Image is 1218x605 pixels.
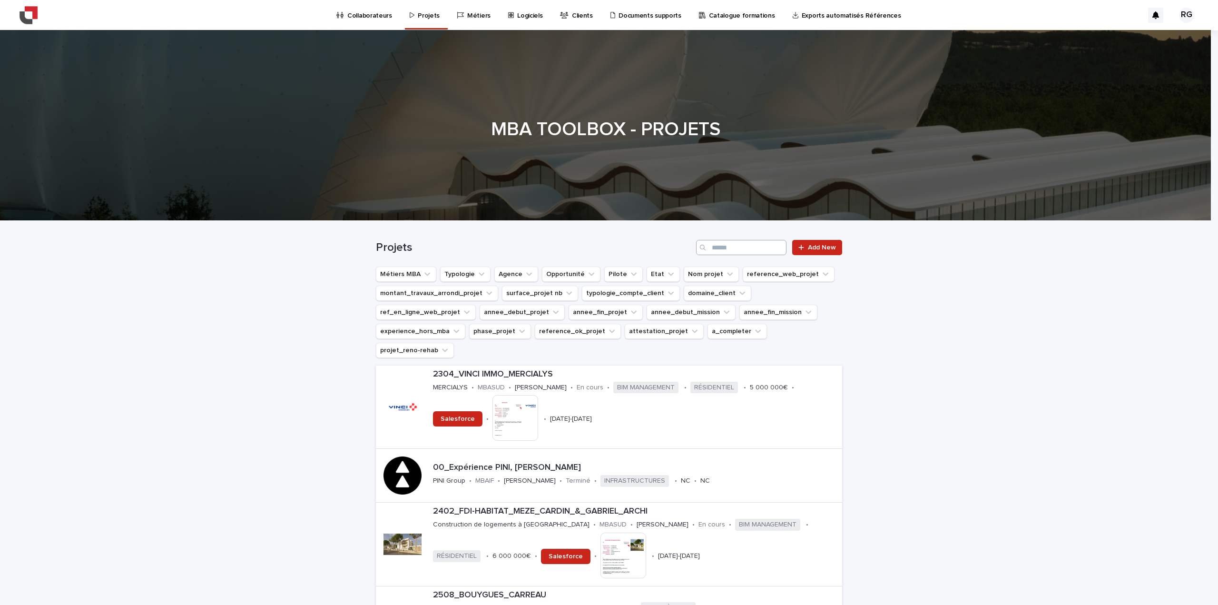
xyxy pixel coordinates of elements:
[792,240,842,255] a: Add New
[502,286,578,301] button: surface_projet nb
[433,369,838,380] p: 2304_VINCI IMMO_MERCIALYS
[433,590,838,601] p: 2508_BOUYGUES_CARREAU
[441,416,475,422] span: Salesforce
[494,267,538,282] button: Agence
[376,366,842,449] a: 2304_VINCI IMMO_MERCIALYSMERCIALYS•MBASUD•[PERSON_NAME]•En cours•BIM MANAGEMENT•RÉSIDENTIEL•5 000...
[707,324,767,339] button: a_completer
[647,267,680,282] button: Etat
[469,477,471,485] p: •
[376,449,842,503] a: 00_Expérience PINI, [PERSON_NAME]PINI Group•MBAIF•[PERSON_NAME]•Terminé•INFRASTRUCTURES•NC•NC
[504,477,556,485] p: [PERSON_NAME]
[690,382,738,394] span: RÉSIDENTIEL
[604,267,643,282] button: Pilote
[376,503,842,586] a: 2402_FDI-HABITAT_MEZE_CARDIN_&_GABRIEL_ARCHIConstruction de logements à [GEOGRAPHIC_DATA]•MBASUD•...
[498,477,500,485] p: •
[684,286,751,301] button: domaine_client
[440,267,491,282] button: Typologie
[808,244,836,251] span: Add New
[675,477,677,485] p: •
[492,552,531,560] p: 6 000 000€
[475,477,494,485] p: MBAIF
[535,324,621,339] button: reference_ok_projet
[19,6,38,25] img: YiAiwBLRm2aPEWe5IFcA
[700,477,710,485] p: NC
[582,286,680,301] button: typologie_compte_client
[1179,8,1194,23] div: RG
[486,415,489,423] p: •
[471,384,474,392] p: •
[744,384,746,392] p: •
[698,521,725,529] p: En cours
[480,305,565,320] button: annee_debut_projet
[681,477,690,485] p: NC
[549,553,583,560] span: Salesforce
[692,521,695,529] p: •
[600,475,669,487] span: INFRASTRUCTURES
[750,384,788,392] p: 5 000 000€
[550,415,592,423] p: [DATE]-[DATE]
[599,521,627,529] p: MBASUD
[694,477,697,485] p: •
[696,240,786,255] input: Search
[560,477,562,485] p: •
[542,267,600,282] button: Opportunité
[433,477,465,485] p: PINI Group
[376,267,436,282] button: Métiers MBA
[376,305,476,320] button: ref_en_ligne_web_projet
[652,552,654,560] p: •
[535,552,537,560] p: •
[509,384,511,392] p: •
[433,550,481,562] span: RÉSIDENTIEL
[433,463,838,473] p: 00_Expérience PINI, [PERSON_NAME]
[566,477,590,485] p: Terminé
[593,521,596,529] p: •
[806,521,808,529] p: •
[594,552,597,560] p: •
[541,549,590,564] a: Salesforce
[743,267,835,282] button: reference_web_projet
[630,521,633,529] p: •
[735,519,800,531] span: BIM MANAGEMENT
[469,324,531,339] button: phase_projet
[544,415,546,423] p: •
[433,384,468,392] p: MERCIALYS
[376,343,454,358] button: projet_reno-rehab
[729,521,731,529] p: •
[658,552,700,560] p: [DATE]-[DATE]
[637,521,688,529] p: [PERSON_NAME]
[647,305,736,320] button: annee_debut_mission
[684,267,739,282] button: Nom projet
[684,384,687,392] p: •
[570,384,573,392] p: •
[486,552,489,560] p: •
[613,382,678,394] span: BIM MANAGEMENT
[569,305,643,320] button: annee_fin_projet
[577,384,603,392] p: En cours
[594,477,597,485] p: •
[792,384,794,392] p: •
[433,411,482,426] a: Salesforce
[376,241,692,255] h1: Projets
[373,118,839,141] h1: MBA TOOLBOX - PROJETS
[433,506,838,517] p: 2402_FDI-HABITAT_MEZE_CARDIN_&_GABRIEL_ARCHI
[607,384,609,392] p: •
[625,324,704,339] button: attestation_projet
[376,324,465,339] button: experience_hors_mba
[739,305,817,320] button: annee_fin_mission
[376,286,498,301] button: montant_travaux_arrondi_projet
[433,521,589,529] p: Construction de logements à [GEOGRAPHIC_DATA]
[478,384,505,392] p: MBASUD
[515,384,567,392] p: [PERSON_NAME]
